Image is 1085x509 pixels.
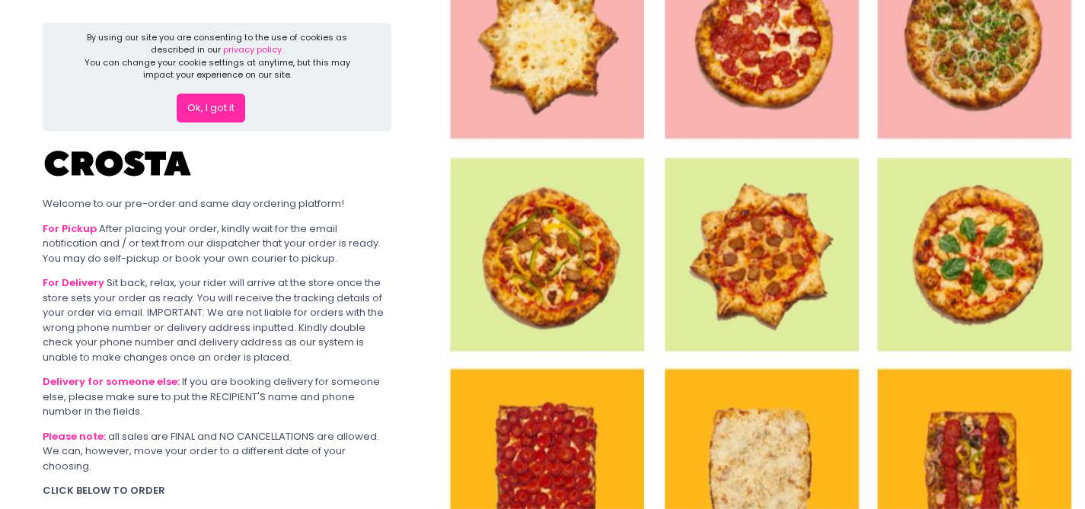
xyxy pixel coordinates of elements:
[43,374,180,389] b: Delivery for someone else:
[43,429,391,474] div: all sales are FINAL and NO CANCELLATIONS are allowed. We can, however, move your order to a diffe...
[43,275,391,364] div: Sit back, relax, your rider will arrive at the store once the store sets your order as ready. You...
[43,429,106,444] b: Please note:
[43,221,97,236] b: For Pickup
[43,275,104,290] b: For Delivery
[43,374,391,419] div: If you are booking delivery for someone else, please make sure to put the RECIPIENT'S name and ph...
[177,94,245,122] button: Ok, I got it
[43,141,195,186] img: Crosta Pizzeria
[43,196,391,212] div: Welcome to our pre-order and same day ordering platform!
[69,31,366,81] div: By using our site you are consenting to the use of cookies as described in our You can change you...
[223,43,283,56] a: privacy policy.
[43,483,391,498] div: CLICK BELOW TO ORDER
[43,221,391,266] div: After placing your order, kindly wait for the email notification and / or text from our dispatche...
